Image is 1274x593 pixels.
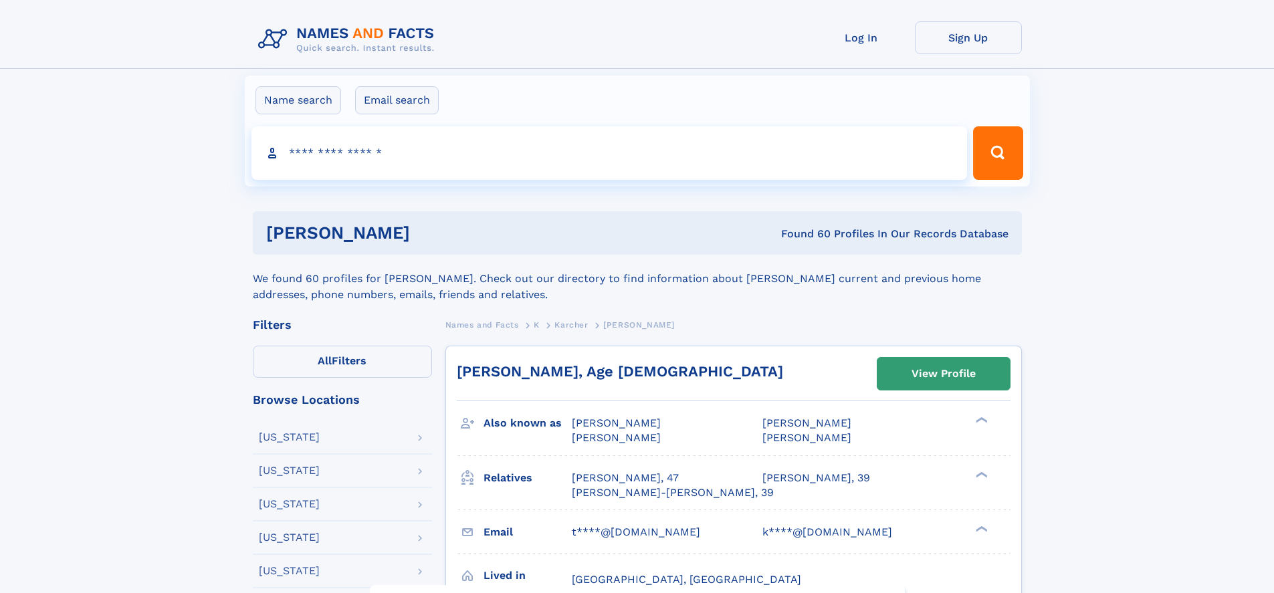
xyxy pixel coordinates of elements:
[484,521,572,544] h3: Email
[572,573,801,586] span: [GEOGRAPHIC_DATA], [GEOGRAPHIC_DATA]
[484,412,572,435] h3: Also known as
[318,354,332,367] span: All
[915,21,1022,54] a: Sign Up
[253,255,1022,303] div: We found 60 profiles for [PERSON_NAME]. Check out our directory to find information about [PERSON...
[266,225,596,241] h1: [PERSON_NAME]
[762,431,851,444] span: [PERSON_NAME]
[484,467,572,489] h3: Relatives
[603,320,675,330] span: [PERSON_NAME]
[255,86,341,114] label: Name search
[912,358,976,389] div: View Profile
[762,471,870,485] a: [PERSON_NAME], 39
[972,524,988,533] div: ❯
[484,564,572,587] h3: Lived in
[972,416,988,425] div: ❯
[808,21,915,54] a: Log In
[554,320,588,330] span: Karcher
[253,319,432,331] div: Filters
[445,316,519,333] a: Names and Facts
[572,485,774,500] a: [PERSON_NAME]-[PERSON_NAME], 39
[251,126,968,180] input: search input
[253,394,432,406] div: Browse Locations
[572,417,661,429] span: [PERSON_NAME]
[877,358,1010,390] a: View Profile
[253,21,445,57] img: Logo Names and Facts
[355,86,439,114] label: Email search
[595,227,1008,241] div: Found 60 Profiles In Our Records Database
[259,465,320,476] div: [US_STATE]
[259,566,320,576] div: [US_STATE]
[253,346,432,378] label: Filters
[572,431,661,444] span: [PERSON_NAME]
[534,316,540,333] a: K
[259,499,320,509] div: [US_STATE]
[259,432,320,443] div: [US_STATE]
[572,471,679,485] a: [PERSON_NAME], 47
[259,532,320,543] div: [US_STATE]
[972,470,988,479] div: ❯
[762,417,851,429] span: [PERSON_NAME]
[534,320,540,330] span: K
[457,363,783,380] a: [PERSON_NAME], Age [DEMOGRAPHIC_DATA]
[554,316,588,333] a: Karcher
[973,126,1023,180] button: Search Button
